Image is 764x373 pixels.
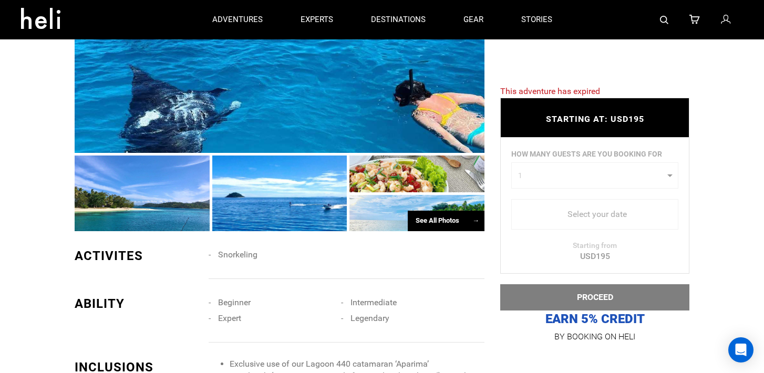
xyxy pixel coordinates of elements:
[728,337,753,362] div: Open Intercom Messenger
[75,247,201,265] div: ACTIVITES
[408,211,484,231] div: See All Photos
[472,216,479,224] span: →
[350,313,389,323] span: Legendary
[371,14,426,25] p: destinations
[660,16,668,24] img: search-bar-icon.svg
[218,250,257,260] span: Snorkeling
[218,297,251,307] span: Beginner
[500,86,600,96] span: This adventure has expired
[350,297,397,307] span: Intermediate
[218,313,241,323] span: Expert
[500,329,689,344] p: BY BOOKING ON HELI
[230,358,484,370] li: Exclusive use of our Lagoon 440 catamaran ‘Aparima’
[75,295,201,313] div: ABILITY
[301,14,333,25] p: experts
[500,284,689,310] button: PROCEED
[212,14,263,25] p: adventures
[546,114,644,124] span: STARTING AT: USD195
